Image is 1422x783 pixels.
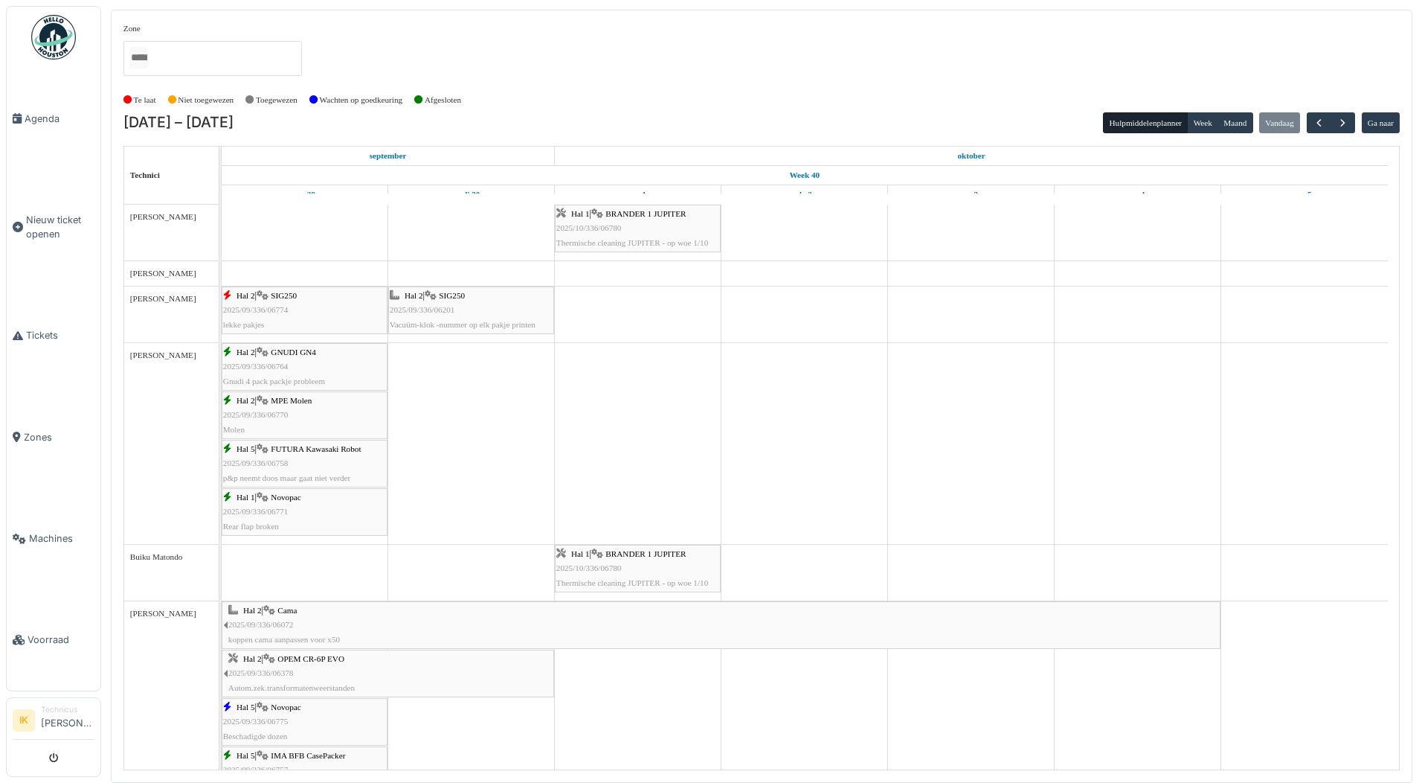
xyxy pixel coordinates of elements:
span: [PERSON_NAME] [130,269,196,278]
span: 2025/09/336/06072 [228,620,294,629]
span: Vacuüm-klok -nummer op elk pakje printen [390,320,535,329]
a: IK Technicus[PERSON_NAME] [13,704,94,740]
button: Ga naar [1362,112,1400,133]
span: SIG250 [439,291,465,300]
span: Hal 5 [237,703,255,712]
span: FUTURA Kawasaki Robot [271,444,361,453]
div: | [223,345,386,389]
span: 2025/09/336/06378 [228,668,294,677]
span: Molen [223,425,245,434]
span: Hal 2 [243,606,262,615]
button: Vandaag [1259,112,1300,133]
span: Technici [130,170,160,179]
span: Hal 2 [237,348,255,357]
label: Wachten op goedkeuring [320,94,403,106]
button: Volgende [1331,112,1355,134]
span: 2025/09/336/06201 [390,305,455,314]
span: Hal 2 [237,291,255,300]
span: lekke pakjes [223,320,265,329]
span: GNUDI GN4 [271,348,316,357]
a: 5 oktober 2025 [1294,185,1316,204]
span: Hal 1 [571,549,590,558]
span: Thermische cleaning JUPITER - op woe 1/10 [556,578,708,587]
li: IK [13,709,35,732]
div: Technicus [41,704,94,715]
span: 2025/09/336/06774 [223,305,289,314]
span: 2025/09/336/06770 [223,410,289,419]
a: 1 oktober 2025 [953,147,988,165]
span: Tickets [26,328,94,342]
span: Rear flap broken [223,522,279,531]
a: Machines [7,488,100,589]
h2: [DATE] – [DATE] [123,114,234,132]
button: Maand [1217,112,1253,133]
span: Novopac [271,493,300,502]
span: OPEM CR-6P EVO [277,654,344,663]
div: | [223,490,386,534]
a: 1 oktober 2025 [626,185,650,204]
span: [PERSON_NAME] [130,351,196,359]
label: Toegewezen [256,94,297,106]
span: Autom.zek.transformatenweerstanden [228,683,355,692]
a: 4 oktober 2025 [1127,185,1148,204]
div: | [223,442,386,485]
a: 29 september 2025 [290,185,319,204]
div: | [390,289,553,332]
label: Te laat [134,94,156,106]
div: | [556,207,719,250]
span: 2025/09/336/06775 [223,717,289,726]
a: Week 40 [785,166,823,185]
span: [PERSON_NAME] [130,212,196,221]
a: Agenda [7,68,100,169]
span: Hal 1 [237,493,255,502]
a: 29 september 2025 [366,147,411,165]
label: Afgesloten [425,94,461,106]
li: [PERSON_NAME] [41,704,94,736]
span: Machines [29,531,94,546]
label: Niet toegewezen [178,94,234,106]
span: Hal 2 [237,396,255,405]
button: Vorige [1307,112,1331,134]
div: | [228,652,553,695]
div: | [556,547,719,590]
span: 2025/10/336/06780 [556,563,622,572]
span: Hal 1 [571,209,590,218]
span: Hal 5 [237,444,255,453]
a: Voorraad [7,589,100,691]
span: [PERSON_NAME] [130,609,196,618]
span: Novopac [271,703,300,712]
span: Thermische cleaning JUPITER - op woe 1/10 [556,238,708,247]
div: | [223,289,386,332]
span: [PERSON_NAME] [130,294,196,303]
span: 2025/09/336/06758 [223,458,289,467]
span: Zones [24,430,94,444]
div: | [228,604,1219,647]
label: Zone [123,22,141,35]
div: | [223,700,386,744]
button: Week [1187,112,1218,133]
span: 2025/09/336/06757 [223,765,289,774]
a: Zones [7,386,100,488]
span: Hal 2 [405,291,423,300]
a: 3 oktober 2025 [960,185,982,204]
a: Tickets [7,285,100,386]
span: BRANDER 1 JUPITER [605,209,686,218]
span: IMA BFB CasePacker [271,751,345,760]
span: Nieuw ticket openen [26,213,94,241]
span: Gnudi 4 pack packje probleem [223,377,325,386]
span: SIG250 [271,291,297,300]
a: Nieuw ticket openen [7,169,100,285]
span: Voorraad [28,633,94,647]
img: Badge_color-CXgf-gQk.svg [31,15,76,60]
span: 2025/09/336/06764 [223,362,289,371]
span: MPE Molen [271,396,312,405]
span: Cama [277,606,297,615]
input: Alles [129,47,147,68]
span: 2025/09/336/06771 [223,507,289,516]
span: 2025/10/336/06780 [556,223,622,232]
span: p&p neemt doos maar gaat niet verder [223,473,350,482]
a: 2 oktober 2025 [794,185,816,204]
span: Beschadigde dozen [223,732,288,741]
div: | [223,394,386,437]
button: Hulpmiddelenplanner [1103,112,1188,133]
